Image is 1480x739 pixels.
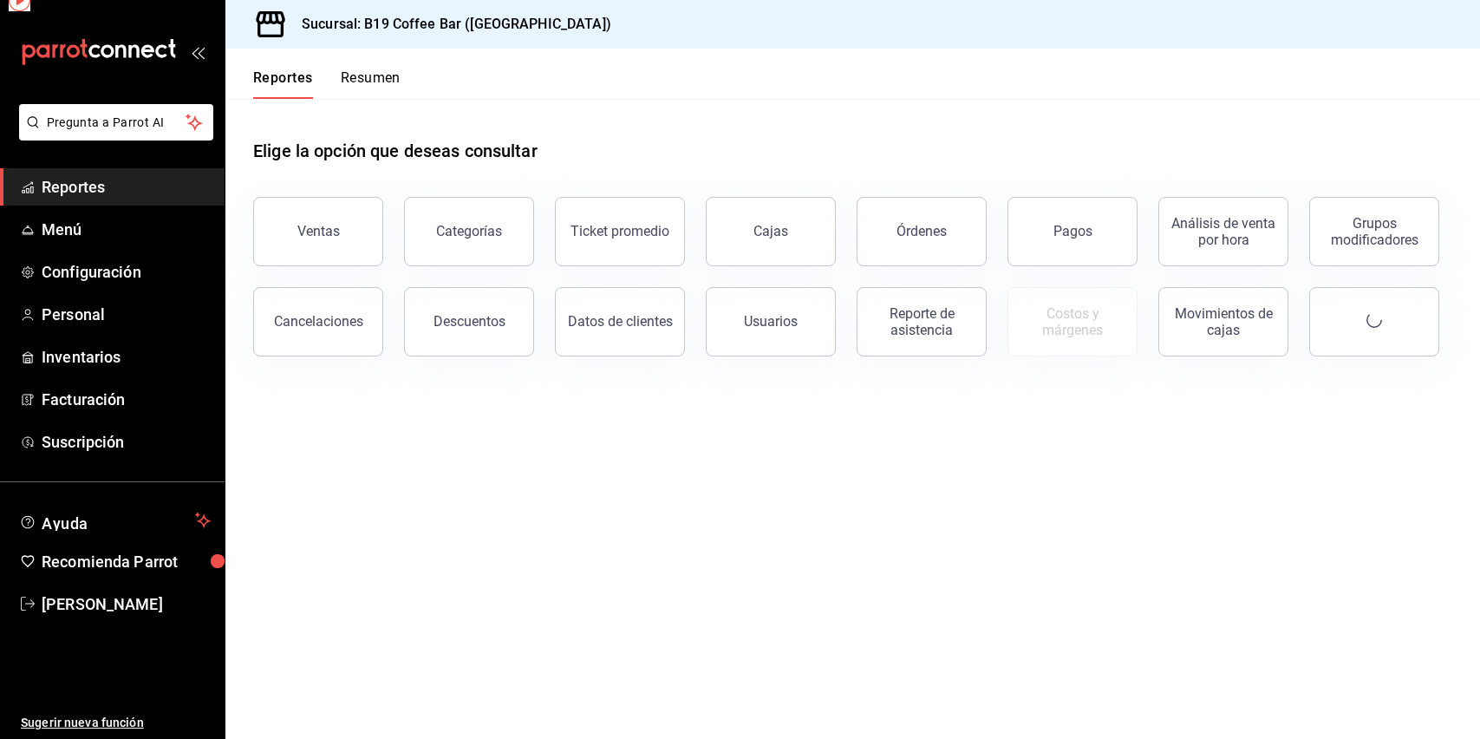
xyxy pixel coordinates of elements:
[253,197,383,266] button: Ventas
[1158,287,1288,356] button: Movimientos de cajas
[253,138,538,164] h1: Elige la opción que deseas consultar
[706,197,836,266] a: Cajas
[42,260,211,284] span: Configuración
[1170,305,1277,338] div: Movimientos de cajas
[253,69,401,99] div: navigation tabs
[1320,215,1428,248] div: Grupos modificadores
[857,287,987,356] button: Reporte de asistencia
[1053,223,1092,239] div: Pagos
[42,510,188,531] span: Ayuda
[1007,287,1138,356] button: Contrata inventarios para ver este reporte
[1007,197,1138,266] button: Pagos
[42,175,211,199] span: Reportes
[434,313,505,330] div: Descuentos
[191,45,205,59] button: open_drawer_menu
[42,550,211,573] span: Recomienda Parrot
[253,287,383,356] button: Cancelaciones
[42,430,211,454] span: Suscripción
[555,287,685,356] button: Datos de clientes
[253,69,313,99] button: Reportes
[706,287,836,356] button: Usuarios
[12,126,213,144] a: Pregunta a Parrot AI
[404,287,534,356] button: Descuentos
[288,14,611,35] h3: Sucursal: B19 Coffee Bar ([GEOGRAPHIC_DATA])
[1309,197,1439,266] button: Grupos modificadores
[42,592,211,616] span: [PERSON_NAME]
[753,221,789,242] div: Cajas
[341,69,401,99] button: Resumen
[436,223,502,239] div: Categorías
[896,223,947,239] div: Órdenes
[42,388,211,411] span: Facturación
[1019,305,1126,338] div: Costos y márgenes
[42,345,211,369] span: Inventarios
[21,714,211,732] span: Sugerir nueva función
[404,197,534,266] button: Categorías
[568,313,673,330] div: Datos de clientes
[1170,215,1277,248] div: Análisis de venta por hora
[1158,197,1288,266] button: Análisis de venta por hora
[42,303,211,326] span: Personal
[868,305,975,338] div: Reporte de asistencia
[274,313,363,330] div: Cancelaciones
[744,313,798,330] div: Usuarios
[857,197,987,266] button: Órdenes
[47,114,186,132] span: Pregunta a Parrot AI
[19,104,213,141] button: Pregunta a Parrot AI
[555,197,685,266] button: Ticket promedio
[42,218,211,241] span: Menú
[297,223,340,239] div: Ventas
[570,223,669,239] div: Ticket promedio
